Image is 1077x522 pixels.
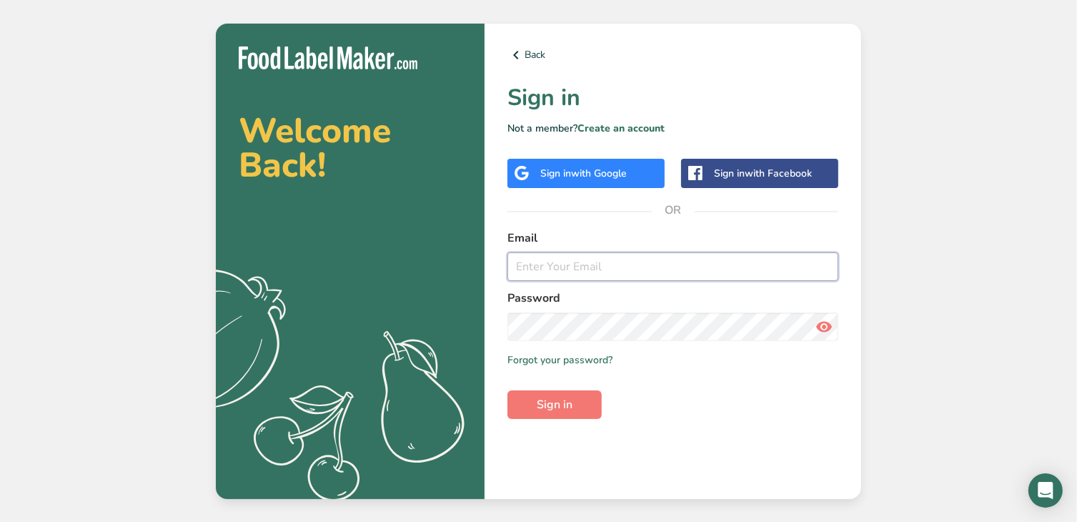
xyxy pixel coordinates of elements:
[540,166,627,181] div: Sign in
[507,121,838,136] p: Not a member?
[714,166,812,181] div: Sign in
[507,390,602,419] button: Sign in
[239,46,417,70] img: Food Label Maker
[507,353,612,368] a: Forgot your password?
[1028,473,1063,508] div: Open Intercom Messenger
[577,122,665,135] a: Create an account
[507,230,838,247] label: Email
[571,167,627,180] span: with Google
[507,81,838,115] h1: Sign in
[507,46,838,64] a: Back
[239,114,462,182] h2: Welcome Back!
[507,290,838,307] label: Password
[652,189,695,232] span: OR
[745,167,812,180] span: with Facebook
[507,252,838,281] input: Enter Your Email
[537,396,572,413] span: Sign in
